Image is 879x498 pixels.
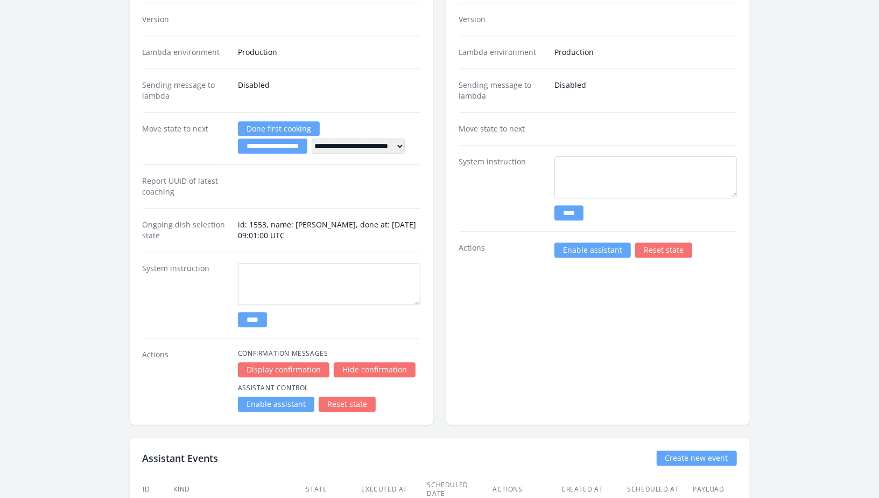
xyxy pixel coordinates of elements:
h2: Assistant Events [143,451,219,466]
dt: Report UUID of latest coaching [143,176,229,197]
dt: Move state to next [143,123,229,154]
dt: Lambda environment [459,47,546,58]
dt: Sending message to lambda [459,80,546,101]
dt: Actions [143,349,229,412]
a: Hide confirmation [334,362,416,377]
dt: Version [459,14,546,25]
dd: Disabled [238,80,420,101]
dt: Actions [459,243,546,258]
a: Display confirmation [238,362,329,377]
h4: Assistant Control [238,384,420,392]
dd: id: 1553, name: [PERSON_NAME], done at: [DATE] 09:01:00 UTC [238,219,420,241]
a: Done first cooking [238,121,320,136]
a: Enable assistant [554,243,631,258]
dt: Ongoing dish selection state [143,219,229,241]
a: Reset state [319,397,376,412]
dt: Sending message to lambda [143,80,229,101]
dt: Lambda environment [143,47,229,58]
a: Reset state [635,243,692,258]
dt: Move state to next [459,123,546,134]
dd: Production [238,47,420,58]
dt: Version [143,14,229,25]
h4: Confirmation Messages [238,349,420,358]
dt: System instruction [143,263,229,327]
a: Create new event [657,451,737,466]
dd: Disabled [554,80,737,101]
dt: System instruction [459,156,546,220]
a: Enable assistant [238,397,314,412]
dd: Production [554,47,737,58]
